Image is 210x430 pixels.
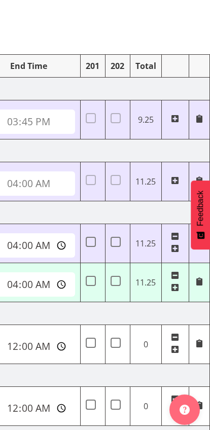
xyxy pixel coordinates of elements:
div: 201 [86,60,100,72]
div: Total [135,60,156,72]
button: Feedback - Show survey [191,181,210,249]
div: 202 [111,60,125,72]
td: 0 [130,387,161,426]
span: Feedback [196,191,205,226]
td: 11.25 [130,263,161,302]
td: 11.25 [130,224,161,263]
td: 11.25 [130,162,161,201]
td: 9.25 [130,100,161,139]
td: 0 [130,325,161,364]
img: help-xxl-2.png [180,405,190,415]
